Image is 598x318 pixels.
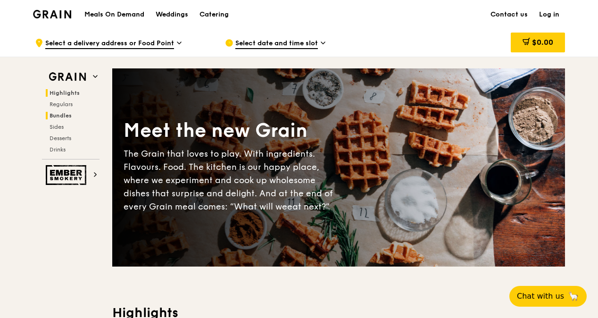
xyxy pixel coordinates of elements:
[124,147,339,213] div: The Grain that loves to play. With ingredients. Flavours. Food. The kitchen is our happy place, w...
[509,286,587,307] button: Chat with us🦙
[50,112,72,119] span: Bundles
[568,291,579,302] span: 🦙
[50,135,71,142] span: Desserts
[156,0,188,29] div: Weddings
[50,101,73,108] span: Regulars
[194,0,234,29] a: Catering
[45,39,174,49] span: Select a delivery address or Food Point
[533,0,565,29] a: Log in
[287,201,330,212] span: eat next?”
[199,0,229,29] div: Catering
[46,165,89,185] img: Ember Smokery web logo
[235,39,318,49] span: Select date and time slot
[517,291,564,302] span: Chat with us
[485,0,533,29] a: Contact us
[46,68,89,85] img: Grain web logo
[84,10,144,19] h1: Meals On Demand
[532,38,553,47] span: $0.00
[50,90,80,96] span: Highlights
[150,0,194,29] a: Weddings
[124,118,339,143] div: Meet the new Grain
[50,146,66,153] span: Drinks
[50,124,64,130] span: Sides
[33,10,71,18] img: Grain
